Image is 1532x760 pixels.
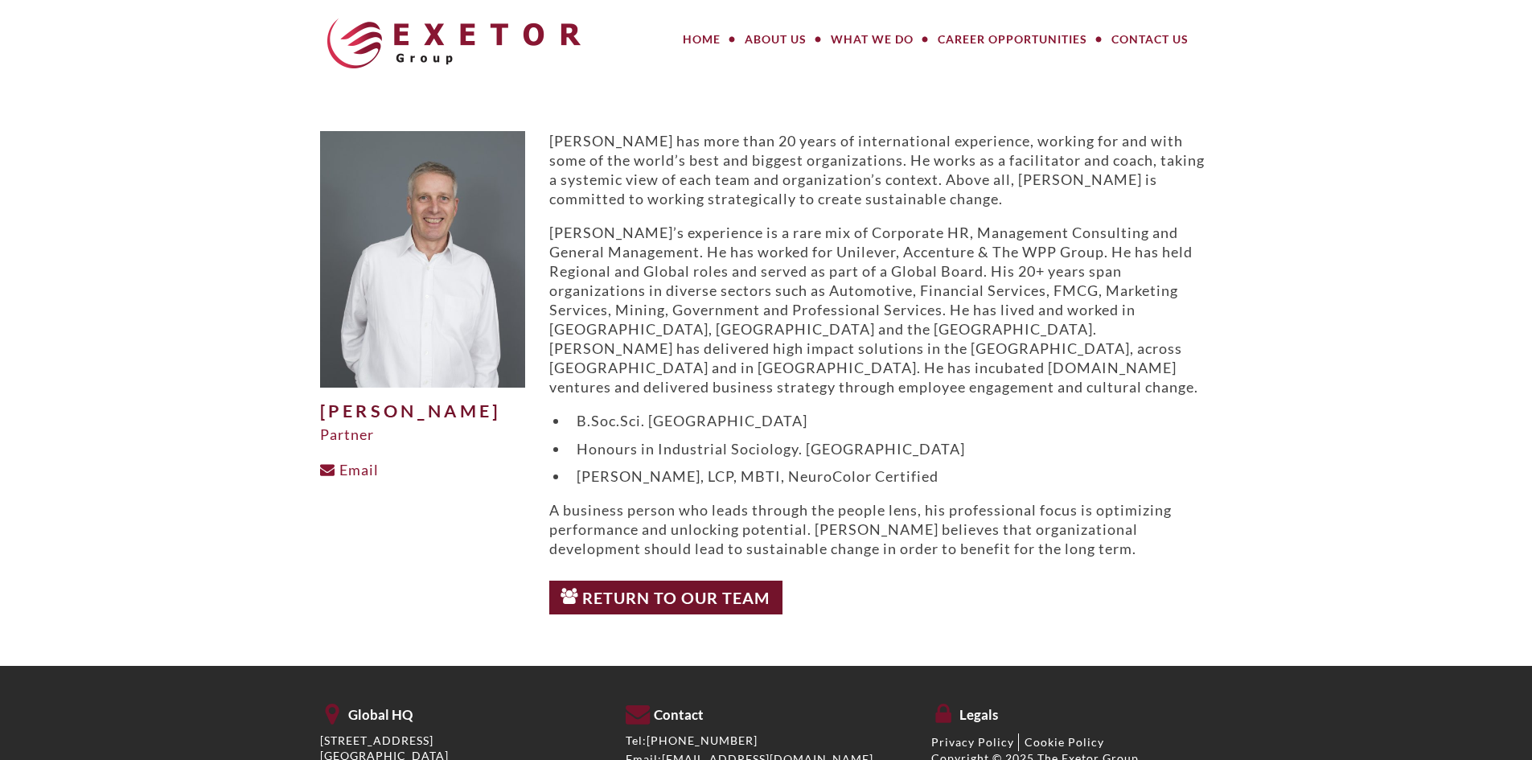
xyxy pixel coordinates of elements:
a: What We Do [819,23,926,55]
h1: [PERSON_NAME] [320,402,525,421]
a: About Us [733,23,819,55]
p: [PERSON_NAME] has more than 20 years of international experience, working for and with some of th... [549,131,1213,208]
a: Career Opportunities [926,23,1099,55]
a: Home [671,23,733,55]
li: [PERSON_NAME], LCP, MBTI, NeuroColor Certified [569,466,1213,486]
a: Return to Our Team [549,581,783,614]
a: [PHONE_NUMBER] [647,733,758,747]
li: B.Soc.Sci. [GEOGRAPHIC_DATA] [569,411,1213,430]
p: [PERSON_NAME]’s experience is a rare mix of Corporate HR, Management Consulting and General Manag... [549,223,1213,396]
p: A business person who leads through the people lens, his professional focus is optimizing perform... [549,500,1213,558]
div: Tel: [626,733,907,748]
li: Honours in Industrial Sociology. [GEOGRAPHIC_DATA] [569,439,1213,458]
img: The Exetor Group [327,18,581,68]
h5: Global HQ [320,700,602,723]
a: Cookie Policy [1025,735,1104,749]
h5: Legals [931,700,1213,723]
a: Email [320,461,379,479]
a: Contact Us [1099,23,1201,55]
img: Dave-Blackshaw-for-website2-500x625.jpg [320,131,525,388]
div: Partner [320,425,525,444]
h5: Contact [626,700,907,723]
a: Privacy Policy [931,735,1014,749]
